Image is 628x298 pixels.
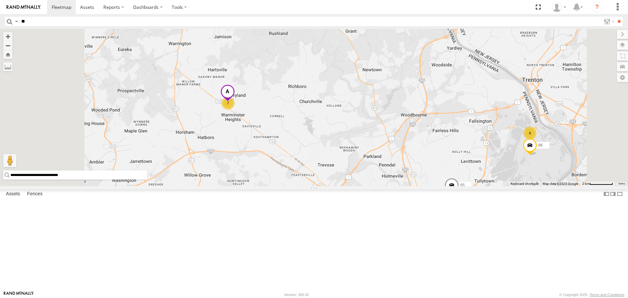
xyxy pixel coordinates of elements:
label: Dock Summary Table to the Right [610,189,616,199]
label: Measure [3,62,12,71]
button: Zoom Home [3,50,12,59]
label: Map Settings [617,73,628,82]
span: Map data ©2025 Google [543,182,578,185]
button: Zoom in [3,32,12,41]
span: 2 km [582,182,589,185]
img: rand-logo.svg [7,5,41,9]
label: Assets [3,190,23,199]
label: Search Query [14,17,19,26]
i: ? [592,2,602,12]
span: 65 [460,183,464,188]
div: 7 [221,96,235,110]
button: Map Scale: 2 km per 68 pixels [580,182,615,186]
button: Keyboard shortcuts [511,182,539,186]
div: Kim Nappi [549,2,568,12]
label: Search Filter Options [601,17,615,26]
span: 96 [538,143,543,148]
label: Fences [24,190,46,199]
label: Dock Summary Table to the Left [603,189,610,199]
div: 4 [523,127,536,140]
div: Version: 305.02 [284,293,309,297]
label: Hide Summary Table [617,189,623,199]
button: Zoom out [3,41,12,50]
div: © Copyright 2025 - [559,293,624,297]
button: Drag Pegman onto the map to open Street View [3,154,16,167]
a: Terms [618,182,625,185]
a: Visit our Website [4,291,34,298]
a: Terms and Conditions [590,293,624,297]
